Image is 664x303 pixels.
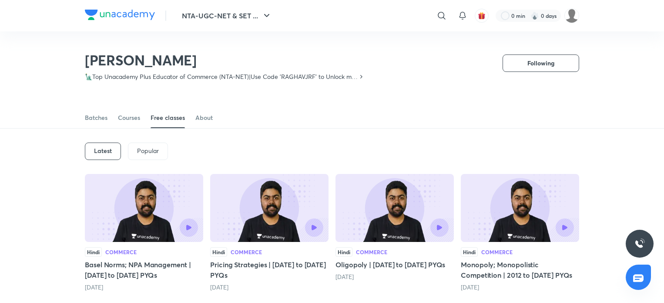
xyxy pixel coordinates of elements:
div: Free classes [151,113,185,122]
div: 9 days ago [335,272,454,281]
h6: Latest [94,147,112,154]
div: 4 days ago [210,283,329,292]
img: TARUN [564,8,579,23]
div: 3 days ago [85,283,203,292]
div: Hindi [85,247,102,257]
div: Commerce [105,249,137,255]
a: Free classes [151,107,185,128]
div: Basel Norms; NPA Management | June 2012 to June 2025 PYQs [85,174,203,292]
div: Commerce [481,249,513,255]
h5: Basel Norms; NPA Management | [DATE] to [DATE] PYQs [85,259,203,280]
div: Hindi [335,247,352,257]
div: Commerce [356,249,387,255]
div: Monopoly; Monopolistic Competition | 2012 to June 2025 PYQs [461,174,579,292]
h5: Pricing Strategies | [DATE] to [DATE] PYQs [210,259,329,280]
div: Oligopoly | June 2012 to June 2025 PYQs [335,174,454,292]
a: Batches [85,107,107,128]
a: Company Logo [85,10,155,22]
button: Following [503,54,579,72]
div: Hindi [461,247,478,257]
div: Courses [118,113,140,122]
h2: [PERSON_NAME] [85,51,365,69]
img: streak [530,11,539,20]
div: Commerce [231,249,262,255]
img: Company Logo [85,10,155,20]
h5: Monopoly; Monopolistic Competition | 2012 to [DATE] PYQs [461,259,579,280]
button: NTA-UGC-NET & SET ... [177,7,277,24]
a: About [195,107,213,128]
div: Batches [85,113,107,122]
p: 🗽Top Unacademy Plus Educator of Commerce (NTA-NET)|Use Code 'RAGHAVJRF' to Unlock my Free Content... [85,72,358,81]
div: Pricing Strategies | June 2012 to June 2025 PYQs [210,174,329,292]
div: 10 days ago [461,283,579,292]
button: avatar [475,9,489,23]
span: Following [527,59,554,68]
a: Courses [118,107,140,128]
img: ttu [634,238,645,249]
div: About [195,113,213,122]
img: avatar [478,12,486,20]
h5: Oligopoly | [DATE] to [DATE] PYQs [335,259,454,270]
p: Popular [137,147,159,154]
div: Hindi [210,247,227,257]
